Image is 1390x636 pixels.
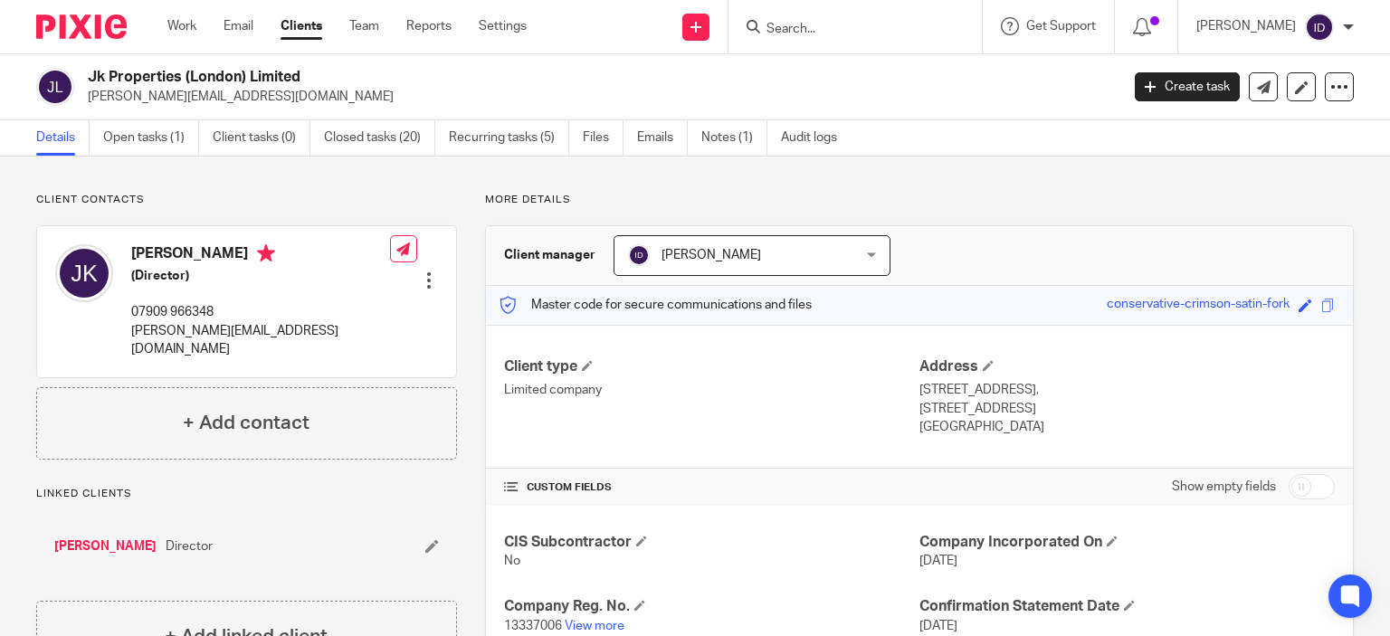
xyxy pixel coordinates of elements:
[166,537,213,555] span: Director
[583,120,624,156] a: Files
[213,120,310,156] a: Client tasks (0)
[1026,20,1096,33] span: Get Support
[919,357,1335,376] h4: Address
[765,22,928,38] input: Search
[224,17,253,35] a: Email
[919,620,957,632] span: [DATE]
[919,400,1335,418] p: [STREET_ADDRESS]
[479,17,527,35] a: Settings
[131,322,390,359] p: [PERSON_NAME][EMAIL_ADDRESS][DOMAIN_NAME]
[36,193,457,207] p: Client contacts
[55,244,113,302] img: svg%3E
[1196,17,1296,35] p: [PERSON_NAME]
[54,537,157,555] a: [PERSON_NAME]
[183,409,309,437] h4: + Add contact
[324,120,435,156] a: Closed tasks (20)
[701,120,767,156] a: Notes (1)
[167,17,196,35] a: Work
[565,620,624,632] a: View more
[919,533,1335,552] h4: Company Incorporated On
[628,244,650,266] img: svg%3E
[36,487,457,501] p: Linked clients
[919,381,1335,399] p: [STREET_ADDRESS],
[131,303,390,321] p: 07909 966348
[1305,13,1334,42] img: svg%3E
[36,68,74,106] img: svg%3E
[919,555,957,567] span: [DATE]
[781,120,851,156] a: Audit logs
[103,120,199,156] a: Open tasks (1)
[662,249,761,261] span: [PERSON_NAME]
[637,120,688,156] a: Emails
[36,120,90,156] a: Details
[1107,295,1290,316] div: conservative-crimson-satin-fork
[406,17,452,35] a: Reports
[504,597,919,616] h4: Company Reg. No.
[1135,72,1240,101] a: Create task
[500,296,812,314] p: Master code for secure communications and files
[449,120,569,156] a: Recurring tasks (5)
[504,555,520,567] span: No
[1172,478,1276,496] label: Show empty fields
[349,17,379,35] a: Team
[131,244,390,267] h4: [PERSON_NAME]
[257,244,275,262] i: Primary
[88,68,904,87] h2: Jk Properties (London) Limited
[88,88,1108,106] p: [PERSON_NAME][EMAIL_ADDRESS][DOMAIN_NAME]
[281,17,322,35] a: Clients
[504,246,595,264] h3: Client manager
[36,14,127,39] img: Pixie
[504,620,562,632] span: 13337006
[504,480,919,495] h4: CUSTOM FIELDS
[485,193,1354,207] p: More details
[919,597,1335,616] h4: Confirmation Statement Date
[131,267,390,285] h5: (Director)
[919,418,1335,436] p: [GEOGRAPHIC_DATA]
[504,357,919,376] h4: Client type
[504,381,919,399] p: Limited company
[504,533,919,552] h4: CIS Subcontractor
